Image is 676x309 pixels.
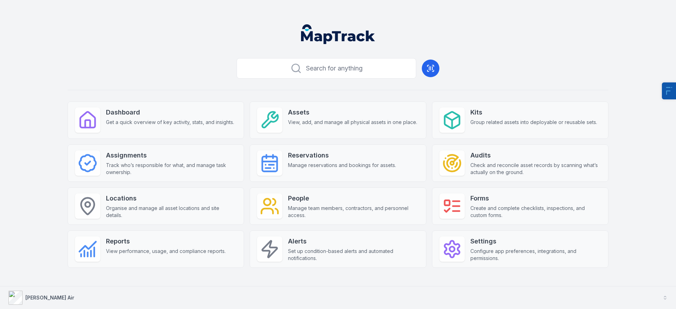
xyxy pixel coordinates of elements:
[106,193,237,203] strong: Locations
[432,230,608,268] a: SettingsConfigure app preferences, integrations, and permissions.
[470,205,601,219] span: Create and complete checklists, inspections, and custom forms.
[106,119,234,126] span: Get a quick overview of key activity, stats, and insights.
[470,107,597,117] strong: Kits
[68,101,244,139] a: DashboardGet a quick overview of key activity, stats, and insights.
[250,187,426,225] a: PeopleManage team members, contractors, and personnel access.
[106,236,226,246] strong: Reports
[432,187,608,225] a: FormsCreate and complete checklists, inspections, and custom forms.
[470,119,597,126] span: Group related assets into deployable or reusable sets.
[470,162,601,176] span: Check and reconcile asset records by scanning what’s actually on the ground.
[470,150,601,160] strong: Audits
[106,205,237,219] span: Organise and manage all asset locations and site details.
[250,144,426,182] a: ReservationsManage reservations and bookings for assets.
[250,230,426,268] a: AlertsSet up condition-based alerts and automated notifications.
[470,248,601,262] span: Configure app preferences, integrations, and permissions.
[288,107,417,117] strong: Assets
[68,187,244,225] a: LocationsOrganise and manage all asset locations and site details.
[237,58,416,79] button: Search for anything
[288,150,396,160] strong: Reservations
[288,236,419,246] strong: Alerts
[432,144,608,182] a: AuditsCheck and reconcile asset records by scanning what’s actually on the ground.
[68,144,244,182] a: AssignmentsTrack who’s responsible for what, and manage task ownership.
[432,101,608,139] a: KitsGroup related assets into deployable or reusable sets.
[250,101,426,139] a: AssetsView, add, and manage all physical assets in one place.
[288,193,419,203] strong: People
[106,150,237,160] strong: Assignments
[288,205,419,219] span: Manage team members, contractors, and personnel access.
[288,162,396,169] span: Manage reservations and bookings for assets.
[470,236,601,246] strong: Settings
[306,63,363,73] span: Search for anything
[25,295,74,301] strong: [PERSON_NAME] Air
[290,24,386,44] nav: Global
[106,162,237,176] span: Track who’s responsible for what, and manage task ownership.
[106,248,226,255] span: View performance, usage, and compliance reports.
[106,107,234,117] strong: Dashboard
[288,119,417,126] span: View, add, and manage all physical assets in one place.
[288,248,419,262] span: Set up condition-based alerts and automated notifications.
[68,230,244,268] a: ReportsView performance, usage, and compliance reports.
[470,193,601,203] strong: Forms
